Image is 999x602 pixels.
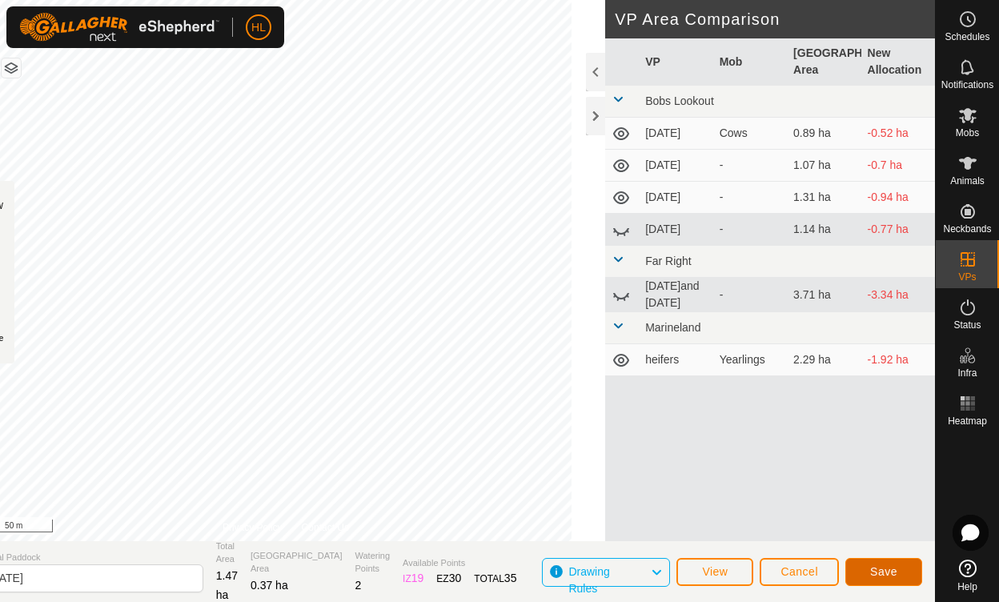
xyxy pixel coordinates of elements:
td: -3.34 ha [861,278,935,312]
td: -1.92 ha [861,344,935,376]
h2: VP Area Comparison [615,10,935,29]
div: - [720,221,780,238]
span: Far Right [645,255,692,267]
td: [DATE] [639,150,712,182]
span: Neckbands [943,224,991,234]
span: 0.37 ha [251,579,288,592]
div: - [720,189,780,206]
span: 30 [449,572,462,584]
div: EZ [436,570,461,587]
span: Help [957,582,977,592]
td: 2.29 ha [787,344,861,376]
span: HL [251,19,266,36]
div: IZ [403,570,423,587]
span: 19 [411,572,424,584]
span: View [702,565,728,578]
td: [DATE] [639,214,712,246]
a: Help [936,553,999,598]
td: -0.94 ha [861,182,935,214]
th: VP [639,38,712,86]
span: [GEOGRAPHIC_DATA] Area [251,549,343,576]
span: Animals [950,176,985,186]
span: Save [870,565,897,578]
span: Drawing Rules [568,565,609,595]
span: 35 [504,572,517,584]
td: heifers [639,344,712,376]
span: Bobs Lookout [645,94,714,107]
span: Heatmap [948,416,987,426]
span: 2 [355,579,362,592]
td: 1.14 ha [787,214,861,246]
img: Gallagher Logo [19,13,219,42]
td: 3.71 ha [787,278,861,312]
span: Mobs [956,128,979,138]
a: Contact Us [302,520,349,535]
span: Infra [957,368,977,378]
td: -0.77 ha [861,214,935,246]
th: Mob [713,38,787,86]
div: - [720,157,780,174]
div: - [720,287,780,303]
button: Cancel [760,558,839,586]
button: View [676,558,753,586]
div: TOTAL [474,570,516,587]
td: -0.52 ha [861,118,935,150]
span: Cancel [780,565,818,578]
a: Privacy Policy [223,520,283,535]
th: [GEOGRAPHIC_DATA] Area [787,38,861,86]
button: Save [845,558,922,586]
button: Map Layers [2,58,21,78]
span: Watering Points [355,549,391,576]
span: Available Points [403,556,516,570]
span: Schedules [945,32,989,42]
td: [DATE]and [DATE] [639,278,712,312]
td: 0.89 ha [787,118,861,150]
th: New Allocation [861,38,935,86]
div: Yearlings [720,351,780,368]
td: -0.7 ha [861,150,935,182]
span: Notifications [941,80,993,90]
div: Cows [720,125,780,142]
td: [DATE] [639,118,712,150]
td: [DATE] [639,182,712,214]
span: Marineland [645,321,700,334]
span: Total Area [216,540,238,566]
span: 1.47 ha [216,569,238,601]
td: 1.07 ha [787,150,861,182]
span: VPs [958,272,976,282]
span: Status [953,320,981,330]
td: 1.31 ha [787,182,861,214]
